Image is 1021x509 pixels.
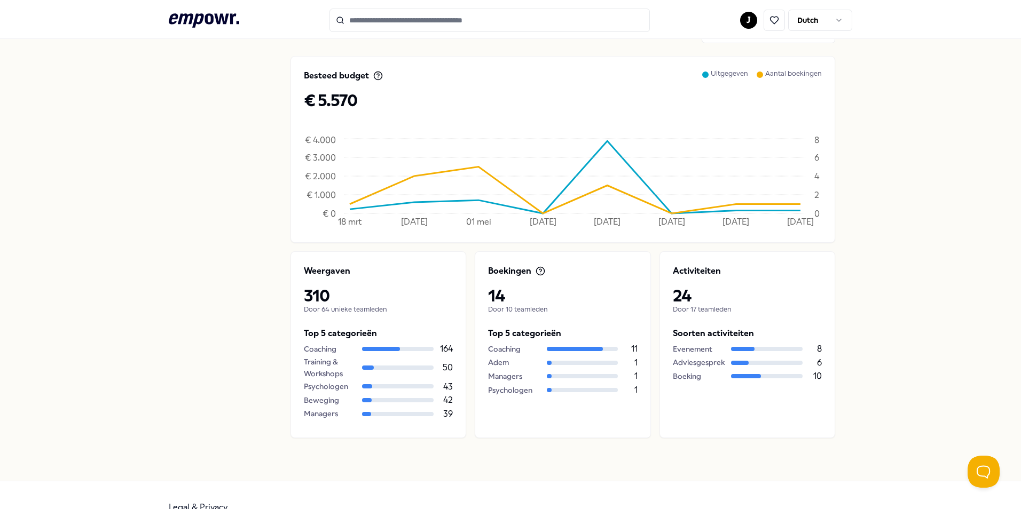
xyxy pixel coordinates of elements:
tspan: € 2.000 [305,171,336,181]
div: Coaching [488,343,540,355]
tspan: 4 [814,171,820,181]
p: 10 [813,369,822,383]
tspan: 01 mei [466,217,491,227]
p: 1 [634,383,638,397]
tspan: [DATE] [401,217,428,227]
tspan: 8 [814,135,819,145]
div: Managers [304,408,356,419]
p: Door 64 unieke teamleden [304,305,453,314]
p: 50 [443,361,453,375]
div: Boeking [673,370,725,382]
p: 1 [634,356,638,370]
tspan: € 1.000 [307,189,336,200]
p: 43 [443,380,453,394]
div: Psychologen [304,380,356,392]
p: Door 17 teamleden [673,305,822,314]
p: 310 [304,286,453,305]
p: Besteed budget [304,69,369,82]
tspan: € 3.000 [305,152,336,162]
p: Boekingen [488,265,531,277]
tspan: [DATE] [594,217,621,227]
input: Search for products, categories or subcategories [329,9,650,32]
tspan: [DATE] [787,217,814,227]
p: Door 10 teamleden [488,305,637,314]
p: 8 [817,342,822,356]
p: Weergaven [304,265,350,277]
tspan: 6 [814,152,819,162]
p: 164 [440,342,453,356]
tspan: 18 mrt [338,217,362,227]
p: 39 [443,407,453,421]
tspan: € 4.000 [305,135,336,145]
tspan: 0 [814,208,820,218]
iframe: Help Scout Beacon - Open [968,456,1000,488]
div: Adem [488,356,540,368]
tspan: € 0 [323,208,336,218]
p: 42 [443,393,453,407]
p: 11 [631,342,638,356]
tspan: [DATE] [722,217,749,227]
p: Soorten activiteiten [673,327,822,340]
tspan: [DATE] [658,217,685,227]
p: Top 5 categorieën [488,327,637,340]
p: 6 [817,356,822,370]
div: Evenement [673,343,725,355]
button: J [740,12,757,29]
div: Coaching [304,343,356,355]
p: Uitgegeven [711,69,748,91]
p: Top 5 categorieën [304,327,453,340]
p: Aantal boekingen [765,69,822,91]
div: Managers [488,370,540,382]
tspan: 2 [814,189,819,200]
p: 14 [488,286,637,305]
p: Activiteiten [673,265,721,277]
tspan: [DATE] [530,217,556,227]
p: € 5.570 [304,91,822,110]
div: Psychologen [488,384,540,396]
div: Training & Workshops [304,356,356,380]
p: 24 [673,286,822,305]
div: Beweging [304,394,356,406]
div: Adviesgesprek [673,356,725,368]
p: 1 [634,369,638,383]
